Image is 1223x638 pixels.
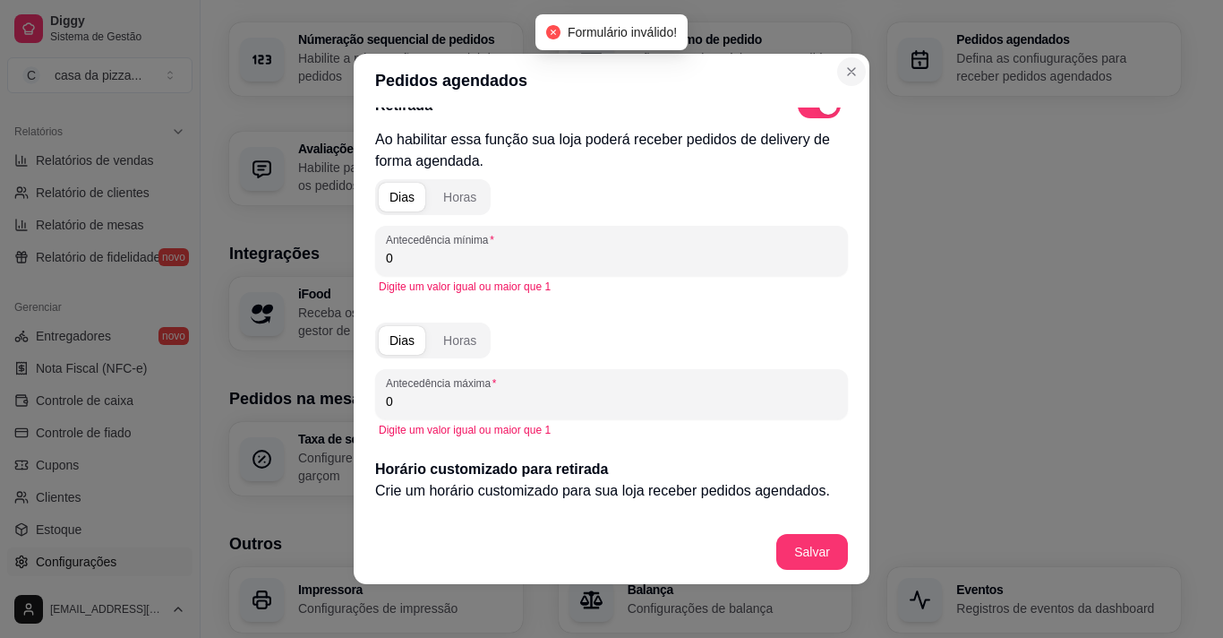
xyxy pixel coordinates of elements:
[568,25,677,39] span: Formulário inválido!
[354,54,869,108] header: Pedidos agendados
[379,423,844,437] div: Digite um valor igual ou maior que 1
[837,57,866,86] button: Close
[379,280,844,294] div: Digite um valor igual ou maior que 1
[443,188,476,206] div: Horas
[375,129,848,172] p: Ao habilitar essa função sua loja poderá receber pedidos de delivery de forma agendada.
[546,25,560,39] span: close-circle
[386,249,837,267] input: Antecedência mínima
[375,480,848,502] p: Crie um horário customizado para sua loja receber pedidos agendados.
[375,459,848,480] p: Horário customizado para retirada
[386,232,500,247] label: Antecedência mínima
[443,332,476,349] div: Horas
[386,392,837,410] input: Antecedência máxima
[389,188,415,206] div: Dias
[389,332,415,349] div: Dias
[776,534,848,570] button: Salvar
[386,375,502,391] label: Antecedência máxima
